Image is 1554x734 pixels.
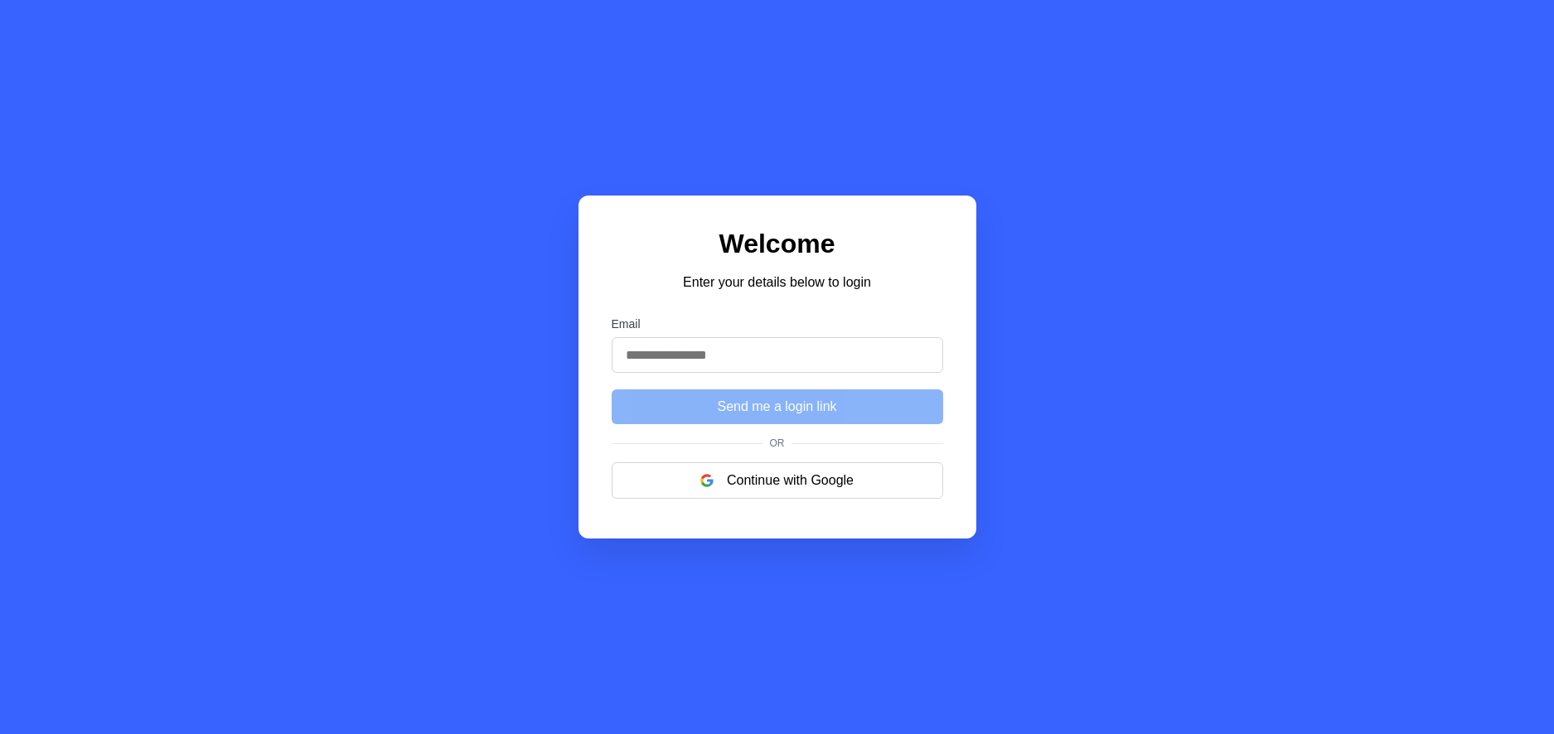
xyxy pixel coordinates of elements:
[700,474,714,487] img: google logo
[612,273,943,292] p: Enter your details below to login
[612,462,943,499] button: Continue with Google
[612,229,943,259] h1: Welcome
[763,437,792,449] span: Or
[612,389,943,424] button: Send me a login link
[612,317,943,331] label: Email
